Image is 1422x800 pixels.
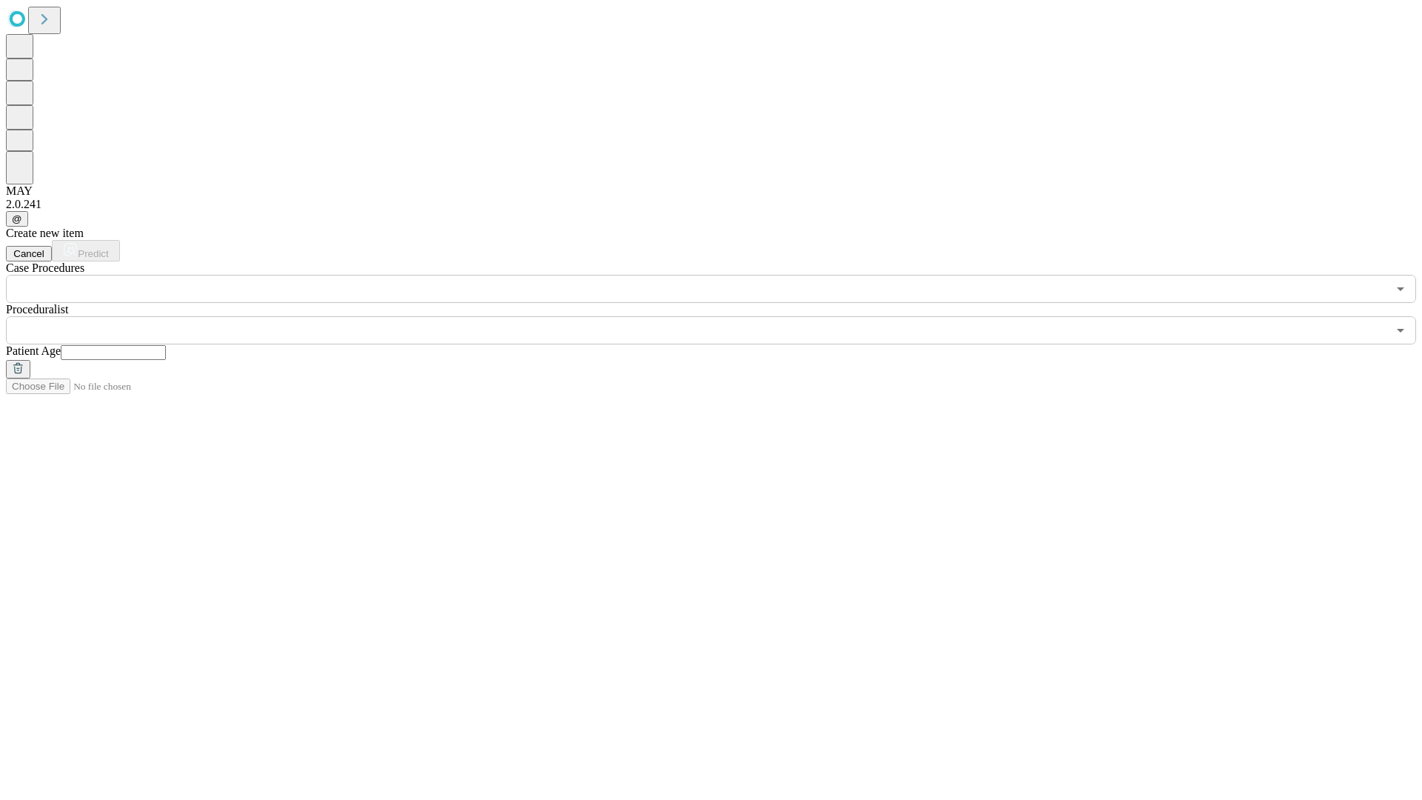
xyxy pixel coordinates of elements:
[1390,279,1411,299] button: Open
[6,344,61,357] span: Patient Age
[6,184,1416,198] div: MAY
[6,211,28,227] button: @
[12,213,22,224] span: @
[6,261,84,274] span: Scheduled Procedure
[52,240,120,261] button: Predict
[6,198,1416,211] div: 2.0.241
[78,248,108,259] span: Predict
[6,303,68,316] span: Proceduralist
[1390,320,1411,341] button: Open
[13,248,44,259] span: Cancel
[6,246,52,261] button: Cancel
[6,227,84,239] span: Create new item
